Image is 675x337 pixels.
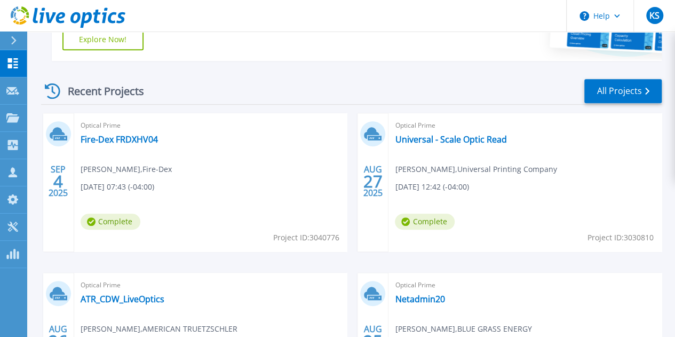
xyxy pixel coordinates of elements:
a: Explore Now! [62,29,144,50]
div: SEP 2025 [48,162,68,201]
span: [DATE] 12:42 (-04:00) [395,181,468,193]
span: Project ID: 3030810 [587,232,654,244]
span: Optical Prime [81,120,341,131]
a: All Projects [584,79,662,103]
span: Optical Prime [395,279,655,291]
span: Complete [81,214,140,230]
a: ATR_CDW_LiveOptics [81,294,164,304]
span: Complete [395,214,455,230]
div: AUG 2025 [363,162,383,201]
span: [PERSON_NAME] , Universal Printing Company [395,163,557,175]
span: [PERSON_NAME] , AMERICAN TRUETZSCHLER [81,323,237,335]
span: [PERSON_NAME] , Fire-Dex [81,163,172,175]
a: Universal - Scale Optic Read [395,134,506,145]
a: Fire-Dex FRDXHV04 [81,134,158,145]
span: Optical Prime [81,279,341,291]
span: [PERSON_NAME] , BLUE GRASS ENERGY [395,323,531,335]
a: Netadmin20 [395,294,444,304]
span: Project ID: 3040776 [273,232,339,244]
span: [DATE] 07:43 (-04:00) [81,181,154,193]
span: 27 [363,177,383,186]
span: KS [649,11,660,20]
div: Recent Projects [41,78,158,104]
span: Optical Prime [395,120,655,131]
span: 4 [53,177,63,186]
